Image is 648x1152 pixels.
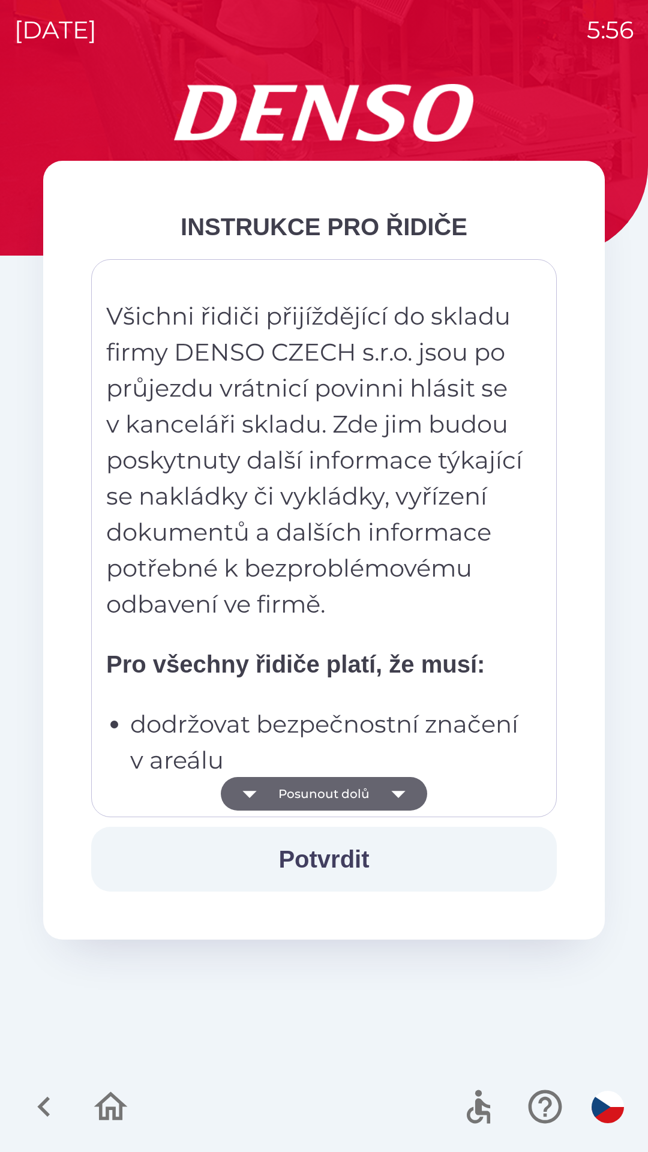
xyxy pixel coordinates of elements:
[106,298,525,622] p: Všichni řidiči přijíždějící do skladu firmy DENSO CZECH s.r.o. jsou po průjezdu vrátnicí povinni ...
[592,1091,624,1123] img: cs flag
[91,827,557,892] button: Potvrdit
[106,651,485,677] strong: Pro všechny řidiče platí, že musí:
[587,12,634,48] p: 5:56
[221,777,427,811] button: Posunout dolů
[91,209,557,245] div: INSTRUKCE PRO ŘIDIČE
[14,12,97,48] p: [DATE]
[43,84,605,142] img: Logo
[130,706,525,778] p: dodržovat bezpečnostní značení v areálu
